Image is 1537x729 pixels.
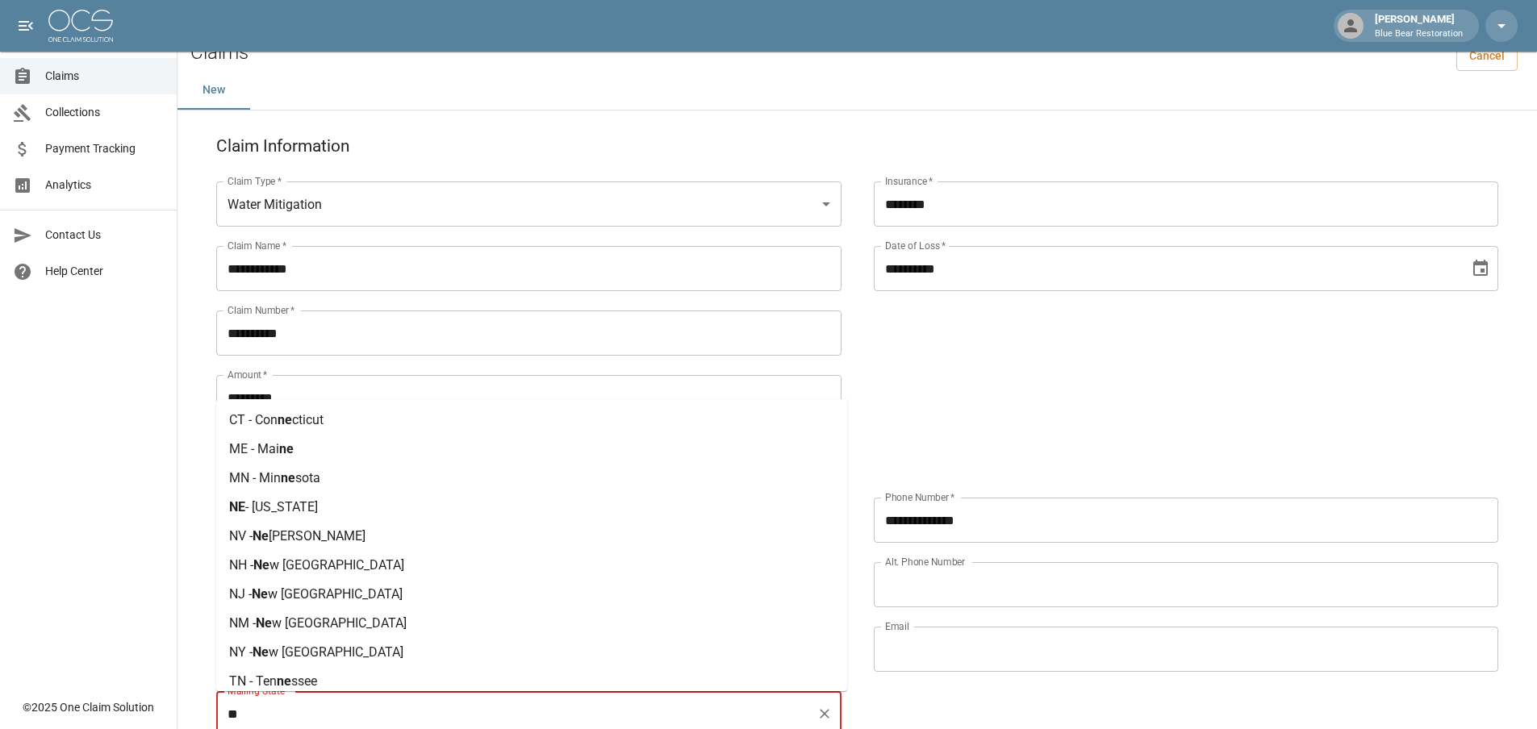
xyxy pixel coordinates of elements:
span: Contact Us [45,227,164,244]
label: Email [885,619,909,633]
p: Blue Bear Restoration [1375,27,1463,41]
label: Date of Loss [885,239,946,252]
h2: Claims [190,41,249,65]
span: Ne [252,586,268,602]
span: Collections [45,104,164,121]
span: Help Center [45,263,164,280]
span: Claims [45,68,164,85]
span: ssee [291,673,317,689]
label: Claim Type [228,174,282,188]
div: Water Mitigation [216,181,842,227]
span: NJ - [229,586,252,602]
span: w [GEOGRAPHIC_DATA] [269,644,403,660]
span: NY - [229,644,253,660]
span: TN - Ten [229,673,277,689]
label: Alt. Phone Number [885,555,965,569]
span: Ne [253,557,269,573]
label: Insurance [885,174,933,188]
label: Claim Name [228,239,286,252]
span: Analytics [45,177,164,194]
span: Ne [256,615,272,631]
span: NM - [229,615,256,631]
span: - [US_STATE] [245,499,318,514]
span: CT - Con [229,412,278,427]
span: Payment Tracking [45,140,164,157]
span: w [GEOGRAPHIC_DATA] [269,557,404,573]
a: Cancel [1456,41,1518,71]
span: cticut [292,412,324,427]
span: NH - [229,557,253,573]
div: dynamic tabs [178,71,1537,110]
label: Claim Number [228,303,294,317]
span: ne [281,470,295,485]
button: New [178,71,250,110]
div: © 2025 One Claim Solution [23,699,154,715]
label: Phone Number [885,490,954,504]
label: Amount [228,368,268,381]
span: Ne [253,528,269,544]
button: Clear [813,702,836,725]
div: [PERSON_NAME] [1368,11,1469,40]
span: sota [295,470,320,485]
span: NV - [229,528,253,544]
span: w [GEOGRAPHIC_DATA] [272,615,407,631]
span: w [GEOGRAPHIC_DATA] [268,586,403,602]
span: MN - Min [229,470,281,485]
span: ne [278,412,292,427]
span: NE [229,499,245,514]
span: [PERSON_NAME] [269,528,365,544]
button: open drawer [10,10,42,42]
span: Ne [253,644,269,660]
img: ocs-logo-white-transparent.png [48,10,113,42]
button: Choose date, selected date is Jul 22, 2025 [1464,252,1497,285]
span: ne [277,673,291,689]
span: ne [279,441,294,456]
span: ME - Mai [229,441,279,456]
